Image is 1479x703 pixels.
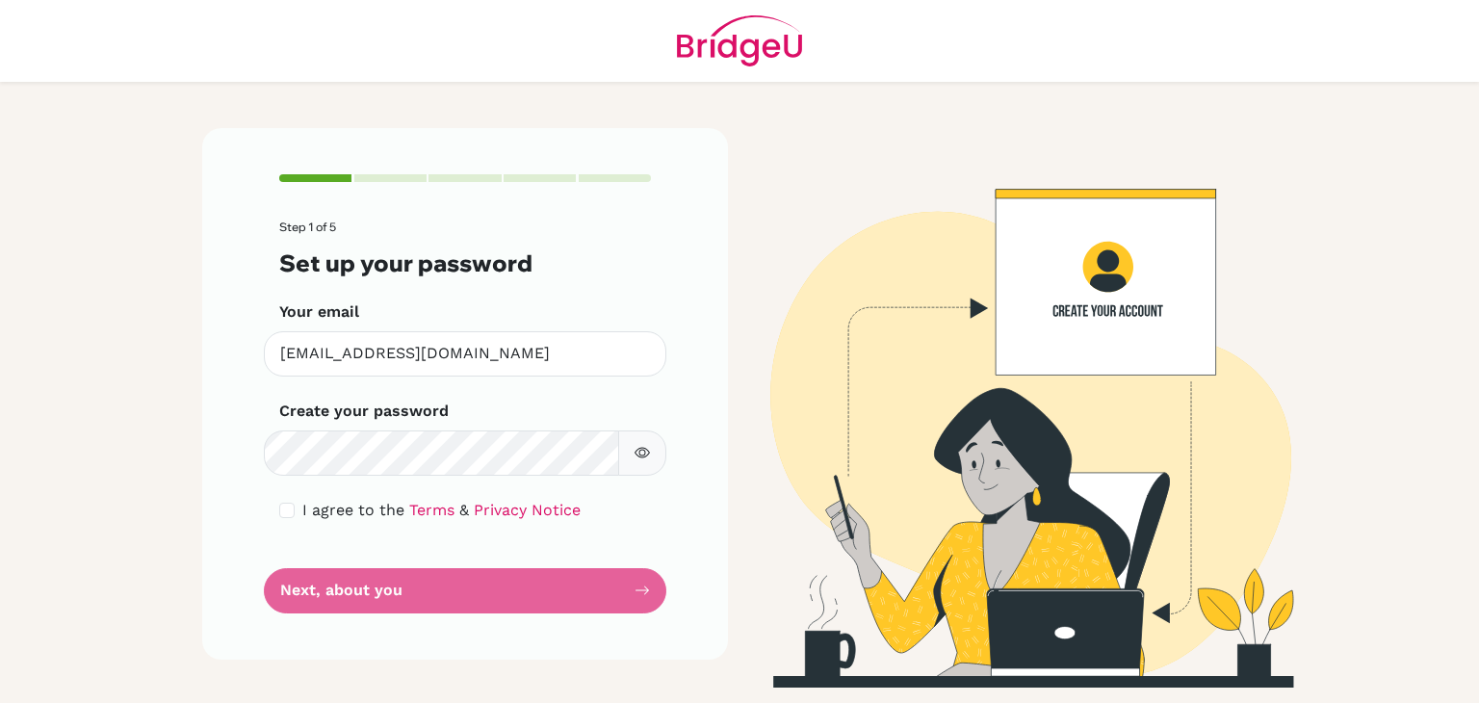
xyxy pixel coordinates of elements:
[279,400,449,423] label: Create your password
[459,501,469,519] span: &
[279,220,336,234] span: Step 1 of 5
[409,501,454,519] a: Terms
[279,300,359,324] label: Your email
[279,249,651,277] h3: Set up your password
[264,331,666,377] input: Insert your email*
[302,501,404,519] span: I agree to the
[474,501,581,519] a: Privacy Notice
